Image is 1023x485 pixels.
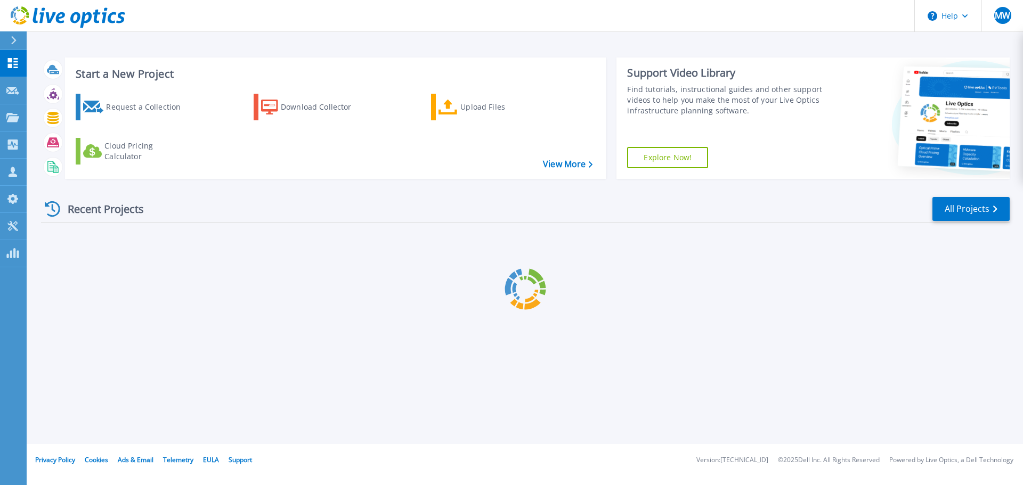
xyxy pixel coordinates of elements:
a: Request a Collection [76,94,194,120]
h3: Start a New Project [76,68,592,80]
div: Upload Files [460,96,546,118]
li: Version: [TECHNICAL_ID] [696,457,768,464]
a: Cloud Pricing Calculator [76,138,194,165]
a: EULA [203,455,219,464]
div: Request a Collection [106,96,191,118]
a: Privacy Policy [35,455,75,464]
a: Cookies [85,455,108,464]
li: © 2025 Dell Inc. All Rights Reserved [778,457,880,464]
div: Support Video Library [627,66,827,80]
a: All Projects [932,197,1010,221]
a: Support [229,455,252,464]
a: Download Collector [254,94,372,120]
a: View More [543,159,592,169]
span: MW [995,11,1010,20]
div: Download Collector [281,96,366,118]
a: Ads & Email [118,455,153,464]
div: Cloud Pricing Calculator [104,141,190,162]
a: Telemetry [163,455,193,464]
a: Explore Now! [627,147,708,168]
div: Recent Projects [41,196,158,222]
li: Powered by Live Optics, a Dell Technology [889,457,1013,464]
div: Find tutorials, instructional guides and other support videos to help you make the most of your L... [627,84,827,116]
a: Upload Files [431,94,550,120]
